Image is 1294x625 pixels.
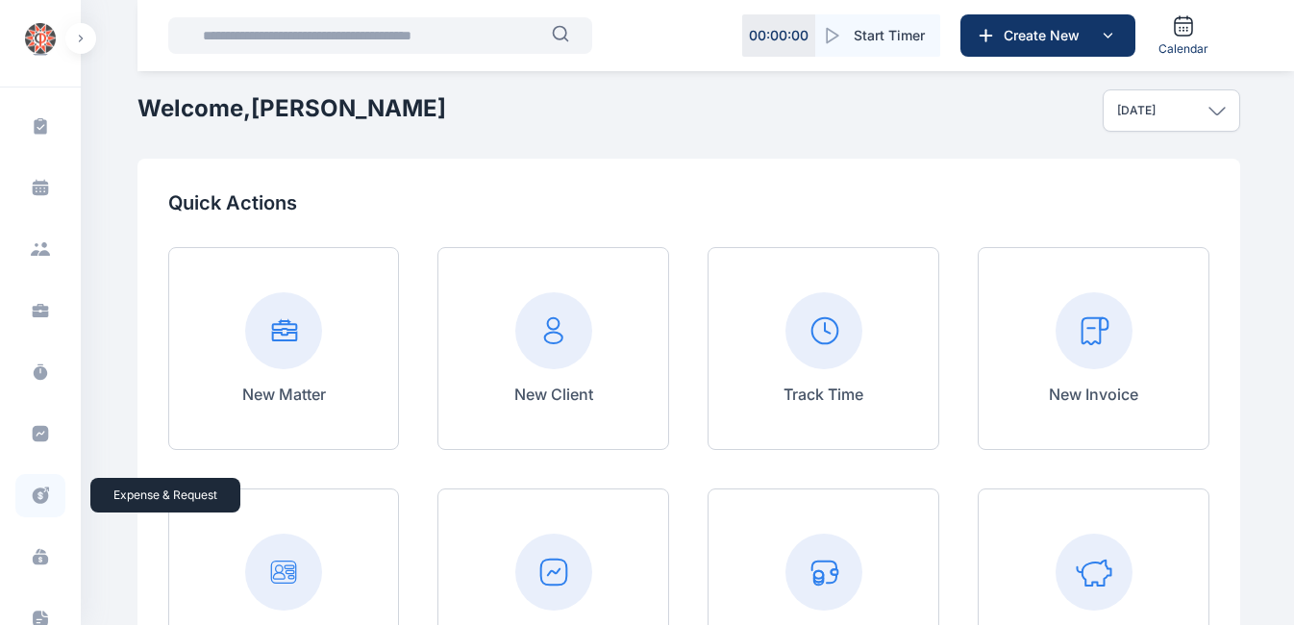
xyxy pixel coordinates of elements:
p: 00 : 00 : 00 [749,26,809,45]
span: Calendar [1158,41,1208,57]
p: New Invoice [1049,383,1138,406]
a: Calendar [1151,7,1216,64]
p: New Matter [242,383,326,406]
p: Quick Actions [168,189,1209,216]
p: [DATE] [1117,103,1156,118]
button: Start Timer [815,14,940,57]
p: Track Time [784,383,863,406]
span: Create New [996,26,1096,45]
span: Start Timer [854,26,925,45]
button: Create New [960,14,1135,57]
h2: Welcome, [PERSON_NAME] [137,93,446,124]
p: New Client [514,383,593,406]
